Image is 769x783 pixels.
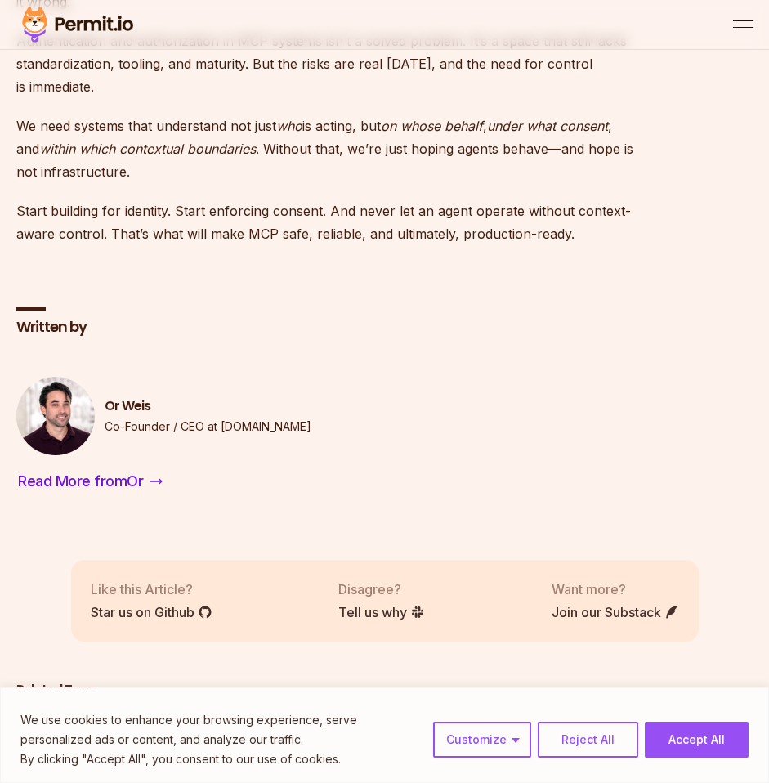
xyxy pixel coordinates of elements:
p: Want more? [552,579,679,599]
a: Tell us why [338,602,425,622]
p: Authentication and authorization in MCP systems isn’t a solved problem. It’s a space that still l... [16,29,644,98]
img: Or Weis [16,377,95,455]
img: Permit logo [16,3,139,46]
a: Read More fromOr [16,468,164,494]
p: By clicking "Accept All", you consent to our use of cookies. [20,749,421,769]
p: Start building for identity. Start enforcing consent. And never let an agent operate without cont... [16,199,644,245]
button: Accept All [645,722,749,758]
em: on whose behalf [381,118,483,134]
p: Like this Article? [91,579,212,599]
a: Star us on Github [91,602,212,622]
em: within which contextual boundaries [39,141,256,157]
p: We use cookies to enhance your browsing experience, serve personalized ads or content, and analyz... [20,710,421,749]
h2: Related Tags [16,681,753,699]
button: Customize [433,722,531,758]
p: We need systems that understand not just is acting, but , , and . Without that, we’re just hoping... [16,114,644,183]
em: under what consent [487,118,608,134]
h3: Or Weis [105,397,311,415]
span: Read More from Or [18,470,143,493]
button: open menu [733,15,753,34]
p: Co-Founder / CEO at [DOMAIN_NAME] [105,418,311,435]
p: Disagree? [338,579,425,599]
h2: Written by [16,317,753,338]
a: Join our Substack [552,602,679,622]
em: who [276,118,302,134]
button: Reject All [538,722,638,758]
